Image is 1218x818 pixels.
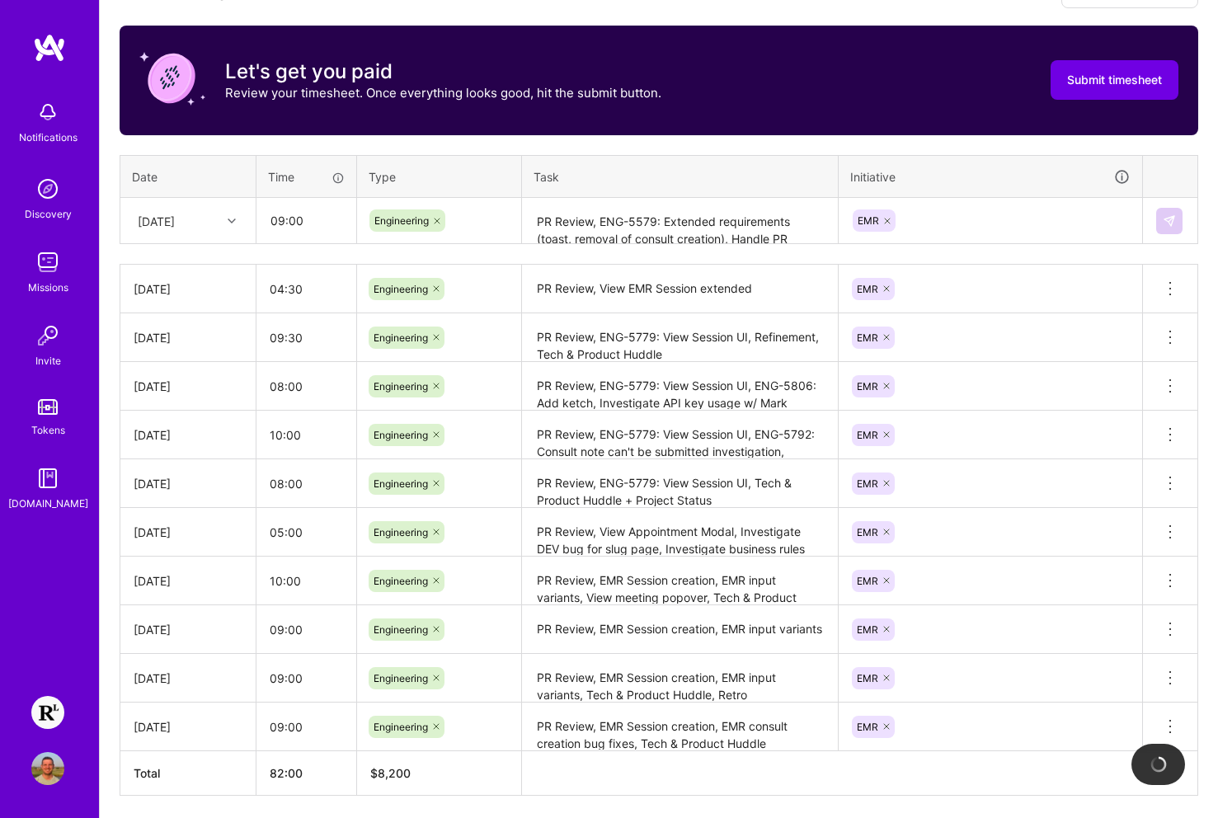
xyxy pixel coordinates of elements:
span: Engineering [374,214,429,227]
span: EMR [857,380,878,393]
span: Engineering [374,526,428,538]
p: Review your timesheet. Once everything looks good, hit the submit button. [225,84,661,101]
img: teamwork [31,246,64,279]
span: Engineering [374,672,428,684]
button: Submit timesheet [1051,60,1178,100]
textarea: PR Review, EMR Session creation, EMR input variants, View meeting popover, Tech & Product Huddle,... [524,558,836,604]
i: icon Chevron [228,217,236,225]
div: [DATE] [138,212,175,229]
img: guide book [31,462,64,495]
span: EMR [857,672,878,684]
textarea: PR Review, ENG-5779: View Session UI, ENG-5792: Consult note can't be submitted investigation, 1o... [524,412,836,458]
div: Initiative [850,167,1131,186]
img: coin [139,45,205,111]
div: [DATE] [134,329,242,346]
span: $ 8,200 [370,766,411,780]
input: HH:MM [256,413,356,457]
span: EMR [857,331,878,344]
input: HH:MM [256,608,356,651]
textarea: PR Review, EMR Session creation, EMR input variants [524,607,836,652]
div: Missions [28,279,68,296]
a: User Avatar [27,752,68,785]
div: [DOMAIN_NAME] [8,495,88,512]
div: [DATE] [134,378,242,395]
span: Engineering [374,283,428,295]
span: EMR [857,623,878,636]
input: HH:MM [256,510,356,554]
img: User Avatar [31,752,64,785]
span: EMR [857,283,878,295]
span: Engineering [374,380,428,393]
span: EMR [857,575,878,587]
input: HH:MM [257,199,355,242]
div: [DATE] [134,475,242,492]
div: [DATE] [134,426,242,444]
h3: Let's get you paid [225,59,661,84]
input: HH:MM [256,705,356,749]
span: EMR [858,214,879,227]
span: Engineering [374,721,428,733]
span: EMR [857,526,878,538]
span: Engineering [374,623,428,636]
textarea: PR Review, View Appointment Modal, Investigate DEV bug for slug page, Investigate business rules ... [524,510,836,555]
img: discovery [31,172,64,205]
input: HH:MM [256,656,356,700]
input: HH:MM [256,462,356,505]
span: Engineering [374,331,428,344]
div: [DATE] [134,670,242,687]
span: Engineering [374,575,428,587]
img: bell [31,96,64,129]
div: [DATE] [134,718,242,736]
textarea: PR Review, ENG-5779: View Session UI, Refinement, Tech & Product Huddle [524,315,836,360]
input: HH:MM [256,364,356,408]
img: loading [1147,753,1169,775]
div: Invite [35,352,61,369]
div: [DATE] [134,572,242,590]
input: HH:MM [256,316,356,360]
textarea: PR Review, ENG-5579: Extended requirements (toast, removal of consult creation), Handle PR review... [524,200,836,243]
textarea: PR Review, EMR Session creation, EMR input variants, Tech & Product Huddle, Retro [524,656,836,701]
img: logo [33,33,66,63]
div: [DATE] [134,621,242,638]
th: 82:00 [256,751,357,796]
span: Engineering [374,477,428,490]
div: [DATE] [134,280,242,298]
a: Resilience Lab: Building a Health Tech Platform [27,696,68,729]
textarea: PR Review, View EMR Session extended [524,266,836,312]
span: Engineering [374,429,428,441]
div: Time [268,168,345,186]
img: Resilience Lab: Building a Health Tech Platform [31,696,64,729]
img: tokens [38,399,58,415]
div: Notifications [19,129,78,146]
textarea: PR Review, ENG-5779: View Session UI, Tech & Product Huddle + Project Status [524,461,836,506]
input: HH:MM [256,267,356,311]
div: [DATE] [134,524,242,541]
th: Total [120,751,256,796]
img: Submit [1163,214,1176,228]
div: Discovery [25,205,72,223]
th: Date [120,155,256,198]
textarea: PR Review, ENG-5779: View Session UI, ENG-5806: Add ketch, Investigate API key usage w/ Mark [524,364,836,409]
span: EMR [857,429,878,441]
th: Task [522,155,839,198]
div: Tokens [31,421,65,439]
textarea: PR Review, EMR Session creation, EMR consult creation bug fixes, Tech & Product Huddle [524,704,836,750]
th: Type [357,155,522,198]
img: Invite [31,319,64,352]
div: null [1156,208,1184,234]
input: HH:MM [256,559,356,603]
span: EMR [857,721,878,733]
span: EMR [857,477,878,490]
span: Submit timesheet [1067,72,1162,88]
